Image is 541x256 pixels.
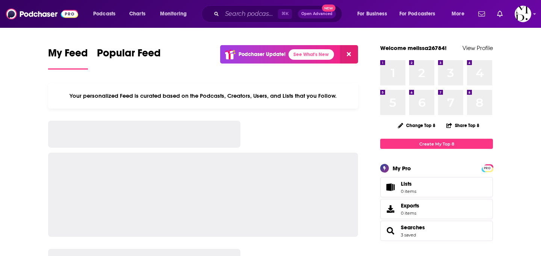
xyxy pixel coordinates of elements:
[401,202,419,209] span: Exports
[401,180,416,187] span: Lists
[380,199,493,219] a: Exports
[155,8,196,20] button: open menu
[393,121,440,130] button: Change Top 8
[515,6,531,22] img: User Profile
[48,83,358,109] div: Your personalized Feed is curated based on the Podcasts, Creators, Users, and Lists that you Follow.
[48,47,88,70] a: My Feed
[475,8,488,20] a: Show notifications dropdown
[380,221,493,241] span: Searches
[97,47,161,64] span: Popular Feed
[97,47,161,70] a: Popular Feed
[401,211,419,216] span: 0 items
[401,232,416,238] a: 3 saved
[88,8,125,20] button: open menu
[357,9,387,19] span: For Business
[6,7,78,21] img: Podchaser - Follow, Share and Rate Podcasts
[239,51,286,58] p: Podchaser Update!
[401,224,425,231] a: Searches
[380,177,493,197] a: Lists
[452,9,464,19] span: More
[394,8,446,20] button: open menu
[380,139,493,149] a: Create My Top 8
[380,44,447,52] a: Welcome melissa26784!
[209,5,349,23] div: Search podcasts, credits, & more...
[298,9,336,18] button: Open AdvancedNew
[446,8,474,20] button: open menu
[393,165,411,172] div: My Pro
[48,47,88,64] span: My Feed
[383,226,398,236] a: Searches
[494,8,506,20] a: Show notifications dropdown
[383,182,398,192] span: Lists
[129,9,145,19] span: Charts
[446,118,480,133] button: Share Top 8
[399,9,435,19] span: For Podcasters
[278,9,292,19] span: ⌘ K
[124,8,150,20] a: Charts
[515,6,531,22] button: Show profile menu
[160,9,187,19] span: Monitoring
[289,49,334,60] a: See What's New
[352,8,396,20] button: open menu
[462,44,493,52] a: View Profile
[322,5,335,12] span: New
[483,165,492,171] a: PRO
[401,189,416,194] span: 0 items
[515,6,531,22] span: Logged in as melissa26784
[401,180,412,187] span: Lists
[301,12,332,16] span: Open Advanced
[383,204,398,214] span: Exports
[222,8,278,20] input: Search podcasts, credits, & more...
[93,9,115,19] span: Podcasts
